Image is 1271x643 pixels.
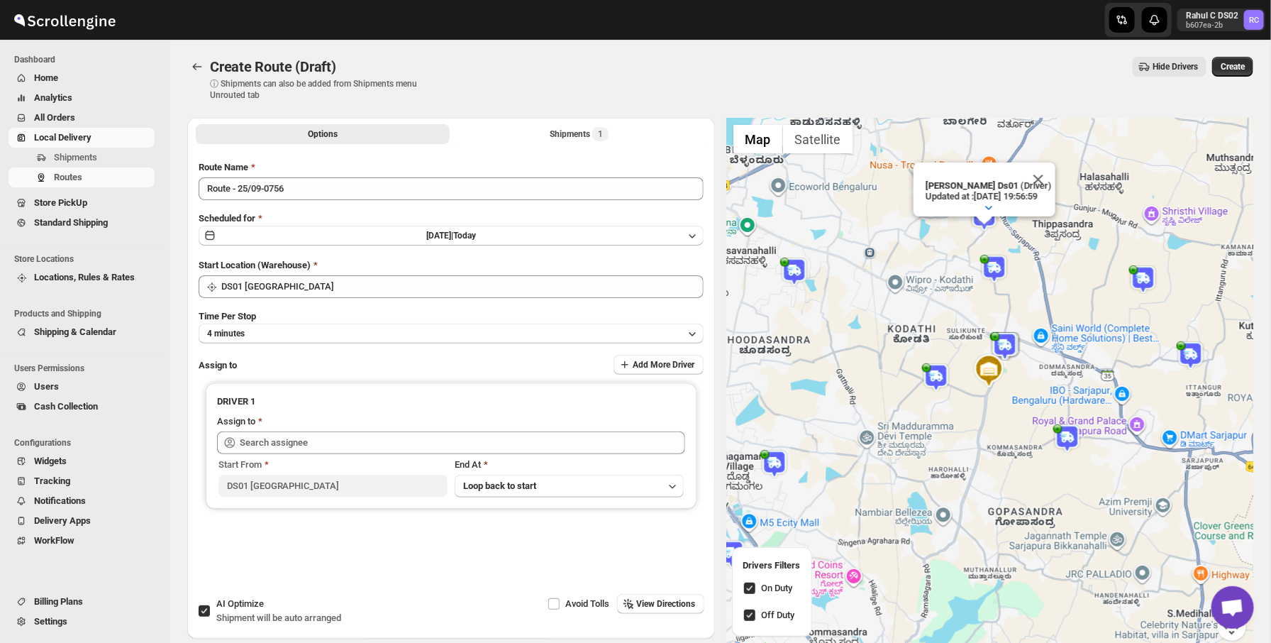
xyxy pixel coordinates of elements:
button: Routes [9,167,155,187]
span: Users [34,381,59,392]
span: Avoid Tolls [566,598,610,609]
h3: DRIVER 1 [217,395,685,409]
button: View Directions [617,594,704,614]
input: Search assignee [240,432,685,454]
span: Dashboard [14,54,160,65]
span: View Directions [637,598,696,610]
span: Routes [54,172,82,182]
div: Assign to [217,414,255,429]
span: 4 minutes [207,328,245,339]
p: ⓘ Shipments can also be added from Shipments menu Unrouted tab [210,78,433,101]
span: Users Permissions [14,363,160,374]
div: Shipments [550,127,609,141]
span: Cash Collection [34,401,98,412]
span: Configurations [14,437,160,449]
span: Rahul C DS02 [1244,10,1264,30]
button: Add More Driver [614,355,704,375]
span: Route Name [199,162,248,172]
span: Create [1221,61,1245,72]
span: Time Per Stop [199,311,256,321]
p: b607ea-2b [1186,21,1238,30]
button: Selected Shipments [453,124,706,144]
div: All Route Options [187,149,715,594]
span: Start From [218,459,262,470]
span: 1 [598,128,603,140]
span: WorkFlow [34,535,74,546]
span: Delivery Apps [34,515,91,526]
span: Home [34,72,58,83]
div: Open chat [1211,586,1254,629]
button: All Route Options [196,124,450,144]
b: [PERSON_NAME] Ds01 [926,180,1019,191]
button: 4 minutes [199,324,704,344]
p: Updated at : [DATE] 19:56:59 [926,191,1052,202]
span: Local Delivery [34,132,91,143]
button: Show satellite imagery [783,125,853,153]
span: Today [453,231,476,241]
span: Notifications [34,495,86,506]
input: Search location [221,275,704,298]
button: Delivery Apps [9,511,155,531]
button: Create [1212,57,1253,77]
span: Shipping & Calendar [34,326,116,337]
span: Standard Shipping [34,217,108,228]
span: Options [308,128,338,140]
button: Notifications [9,491,155,511]
span: Scheduled for [199,213,255,224]
button: Widgets [9,451,155,471]
span: Billing Plans [34,596,83,607]
span: Widgets [34,456,67,466]
span: Tracking [34,476,70,486]
span: Store PickUp [34,197,87,208]
button: Tracking [9,471,155,491]
span: Products and Shipping [14,308,160,319]
span: Hide Drivers [1153,61,1198,72]
div: End At [455,458,684,472]
button: User menu [1177,9,1265,31]
span: Start Location (Warehouse) [199,260,311,270]
p: Rahul C DS02 [1186,10,1238,21]
span: Add More Driver [633,359,695,370]
button: Analytics [9,88,155,108]
span: On Duty [762,583,793,593]
h2: Drivers Filters [743,559,801,573]
input: Eg: Bengaluru Route [199,177,704,200]
span: [DATE] | [426,231,453,241]
span: All Orders [34,112,75,123]
button: Loop back to start [455,475,684,498]
span: Analytics [34,92,72,103]
span: Loop back to start [463,480,536,491]
button: Hide Drivers [1133,57,1206,77]
button: All Orders [9,108,155,128]
button: Billing Plans [9,592,155,612]
span: Locations, Rules & Rates [34,272,135,282]
text: RC [1249,16,1259,25]
span: AI Optimize [216,598,264,609]
button: Users [9,377,155,397]
button: Shipments [9,148,155,167]
button: Home [9,68,155,88]
button: [DATE]|Today [199,226,704,246]
span: Off Duty [762,610,795,620]
button: Locations, Rules & Rates [9,268,155,287]
button: Cash Collection [9,397,155,417]
button: Show street map [733,125,783,153]
span: Store Locations [14,253,160,265]
span: Assign to [199,360,237,370]
button: Shipping & Calendar [9,322,155,342]
button: Routes [187,57,207,77]
img: ScrollEngine [11,2,118,38]
button: WorkFlow [9,531,155,551]
span: Settings [34,616,67,627]
button: Map camera controls [1218,612,1246,641]
p: (Driver) [926,180,1052,191]
span: Shipment will be auto arranged [216,612,341,623]
button: Settings [9,612,155,632]
button: Close [1021,163,1055,197]
span: Create Route (Draft) [210,58,336,75]
span: Shipments [54,152,97,163]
